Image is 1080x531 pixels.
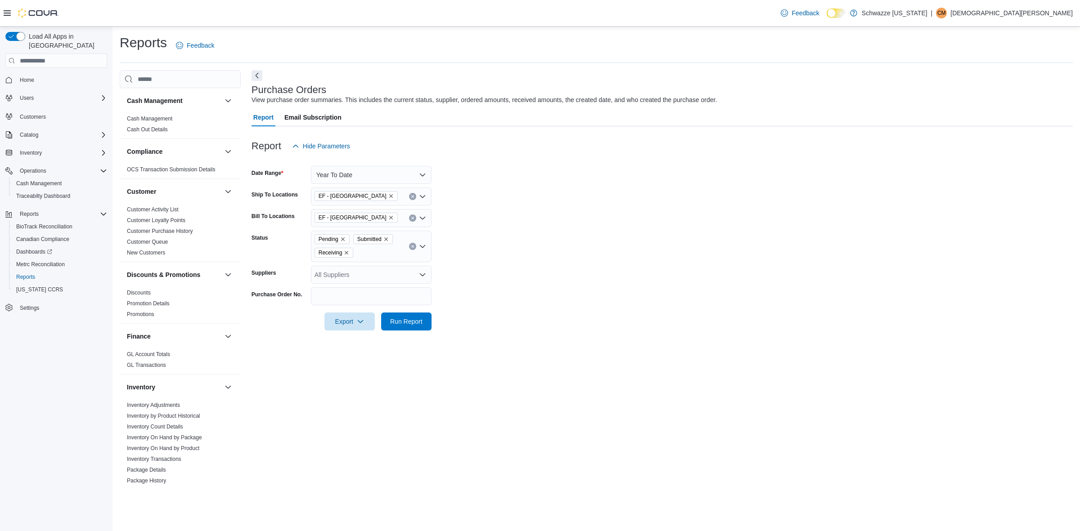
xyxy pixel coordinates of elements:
span: Load All Apps in [GEOGRAPHIC_DATA] [25,32,107,50]
button: Users [2,92,111,104]
img: Cova [18,9,58,18]
h3: Cash Management [127,96,183,105]
nav: Complex example [5,70,107,338]
button: Finance [223,331,234,342]
span: Metrc Reconciliation [16,261,65,268]
a: Metrc Reconciliation [13,259,68,270]
button: Compliance [223,146,234,157]
span: Operations [20,167,46,174]
input: Dark Mode [827,9,846,18]
a: Customer Purchase History [127,228,193,234]
span: Reports [20,210,39,218]
button: Users [16,93,37,103]
a: [US_STATE] CCRS [13,284,67,295]
span: Inventory [16,147,107,158]
button: Home [2,73,111,86]
span: Receiving [315,248,354,258]
button: Cash Management [223,95,234,106]
span: Reports [16,209,107,219]
span: Inventory Adjustments [127,402,180,409]
h3: Finance [127,332,151,341]
span: Catalog [16,129,107,140]
span: Home [16,74,107,85]
label: Date Range [252,170,283,177]
a: Customers [16,112,49,122]
button: Catalog [2,129,111,141]
button: Hide Parameters [288,137,354,155]
button: Remove Receiving from selection in this group [344,250,349,255]
button: Open list of options [419,271,426,278]
a: GL Transactions [127,362,166,368]
a: Package Details [127,467,166,473]
span: Traceabilty Dashboard [16,192,70,200]
span: Pending [315,234,350,244]
button: Reports [9,271,111,283]
div: Christian Mueller [936,8,947,18]
span: Settings [20,304,39,312]
button: Clear input [409,214,416,222]
button: Inventory [223,382,234,393]
button: Export [324,312,375,330]
span: Inventory by Product Historical [127,412,200,419]
button: Canadian Compliance [9,233,111,245]
h3: Report [252,141,281,152]
button: Operations [16,165,50,176]
span: Cash Management [13,178,107,189]
button: Year To Date [311,166,432,184]
button: Remove EF - South Boulder from selection in this group [388,215,394,220]
span: EF - South Boulder [315,191,398,201]
a: Promotions [127,311,154,317]
label: Bill To Locations [252,213,295,220]
a: Feedback [777,4,823,22]
a: OCS Transaction Submission Details [127,166,216,173]
a: Cash Out Details [127,126,168,133]
a: Cash Management [127,116,172,122]
span: Discounts [127,289,151,296]
span: Traceabilty Dashboard [13,191,107,201]
span: Cash Management [127,115,172,122]
span: Users [16,93,107,103]
button: Open list of options [419,214,426,222]
button: Operations [2,165,111,177]
button: Open list of options [419,243,426,250]
button: Clear input [409,243,416,250]
button: Inventory [16,147,45,158]
a: Inventory by Product Historical [127,413,200,419]
span: Reports [16,273,35,281]
span: EF - South Boulder [315,213,398,223]
div: Finance [120,349,241,374]
span: Inventory On Hand by Package [127,434,202,441]
span: Catalog [20,131,38,138]
span: EF - [GEOGRAPHIC_DATA] [319,192,387,201]
a: Customer Queue [127,239,168,245]
a: Reports [13,272,39,282]
label: Ship To Locations [252,191,298,198]
a: Inventory Adjustments [127,402,180,408]
div: View purchase order summaries. This includes the current status, supplier, ordered amounts, recei... [252,95,717,105]
a: Package History [127,477,166,484]
h3: Discounts & Promotions [127,270,200,279]
span: Customer Loyalty Points [127,217,185,224]
p: [DEMOGRAPHIC_DATA][PERSON_NAME] [950,8,1073,18]
button: Cash Management [127,96,221,105]
button: BioTrack Reconciliation [9,220,111,233]
h3: Compliance [127,147,162,156]
span: Home [20,76,34,84]
span: Inventory Transactions [127,455,181,463]
span: Canadian Compliance [16,236,69,243]
span: Package History [127,477,166,484]
a: BioTrack Reconciliation [13,221,76,232]
span: Users [20,94,34,102]
span: CM [937,8,946,18]
span: Metrc Reconciliation [13,259,107,270]
button: Discounts & Promotions [223,269,234,280]
a: Traceabilty Dashboard [13,191,74,201]
span: Submitted [353,234,393,244]
label: Suppliers [252,269,276,277]
button: Clear input [409,193,416,200]
span: Email Subscription [284,108,342,126]
button: Customer [223,186,234,197]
